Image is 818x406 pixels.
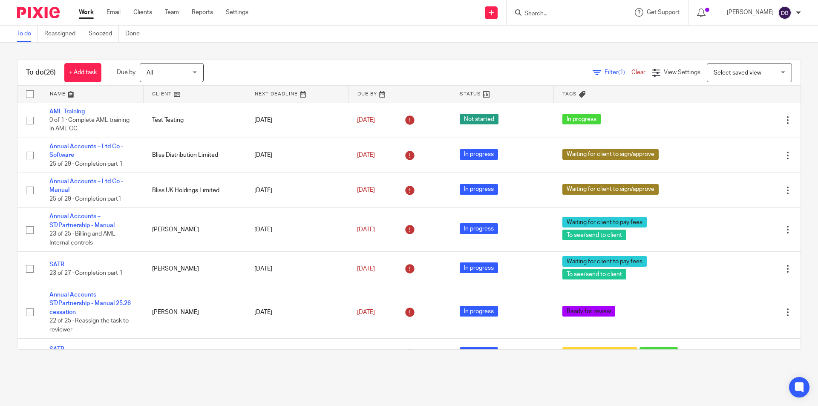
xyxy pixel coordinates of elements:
[144,339,246,369] td: [PERSON_NAME]
[357,227,375,233] span: [DATE]
[49,346,64,352] a: SATR
[49,117,130,132] span: 0 of 1 · Complete AML training in AML CC
[144,103,246,138] td: Test Testing
[49,161,123,167] span: 25 of 29 · Completion part 1
[778,6,792,20] img: svg%3E
[246,173,349,208] td: [DATE]
[562,306,615,317] span: Ready for review
[460,306,498,317] span: In progress
[49,144,123,158] a: Annual Accounts – Ltd Co - Software
[562,269,626,279] span: To see/send to client
[562,256,647,267] span: Waiting for client to pay fees
[246,138,349,173] td: [DATE]
[605,69,631,75] span: Filter
[49,292,131,315] a: Annual Accounts – ST/Partnership - Manual 25.26 cessation
[460,184,498,195] span: In progress
[460,149,498,160] span: In progress
[727,8,774,17] p: [PERSON_NAME]
[64,63,101,82] a: + Add task
[147,70,153,76] span: All
[524,10,600,18] input: Search
[618,69,625,75] span: (1)
[631,69,645,75] a: Clear
[246,208,349,252] td: [DATE]
[144,208,246,252] td: [PERSON_NAME]
[562,184,659,195] span: Waiting for client to sign/approve
[49,196,121,202] span: 25 of 29 · Completion part1
[357,152,375,158] span: [DATE]
[49,179,123,193] a: Annual Accounts – Ltd Co - Manual
[562,230,626,240] span: To see/send to client
[664,69,700,75] span: View Settings
[17,26,38,42] a: To do
[460,347,498,358] span: In progress
[562,149,659,160] span: Waiting for client to sign/approve
[562,92,577,96] span: Tags
[49,318,129,333] span: 22 of 25 · Reassign the task to reviewer
[460,262,498,273] span: In progress
[357,187,375,193] span: [DATE]
[460,114,498,124] span: Not started
[357,266,375,272] span: [DATE]
[460,223,498,234] span: In progress
[226,8,248,17] a: Settings
[79,8,94,17] a: Work
[125,26,146,42] a: Done
[49,109,85,115] a: AML Training
[49,231,119,246] span: 23 of 25 · Billing and AML - Internal controls
[49,213,115,228] a: Annual Accounts – ST/Partnership - Manual
[117,68,135,77] p: Due by
[192,8,213,17] a: Reports
[144,138,246,173] td: Bliss Distribution Limited
[144,252,246,286] td: [PERSON_NAME]
[246,339,349,369] td: [DATE]
[647,9,680,15] span: Get Support
[562,347,637,358] span: Waiting for client queries
[562,217,647,227] span: Waiting for client to pay fees
[26,68,56,77] h1: To do
[357,117,375,123] span: [DATE]
[133,8,152,17] a: Clients
[144,173,246,208] td: Bliss UK Holdings Limited
[246,252,349,286] td: [DATE]
[165,8,179,17] a: Team
[357,309,375,315] span: [DATE]
[17,7,60,18] img: Pixie
[714,70,761,76] span: Select saved view
[44,69,56,76] span: (26)
[107,8,121,17] a: Email
[44,26,82,42] a: Reassigned
[49,262,64,268] a: SATR
[89,26,119,42] a: Snoozed
[562,114,601,124] span: In progress
[144,286,246,339] td: [PERSON_NAME]
[246,286,349,339] td: [DATE]
[246,103,349,138] td: [DATE]
[639,347,678,358] span: In progress
[49,270,123,276] span: 23 of 27 · Completion part 1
